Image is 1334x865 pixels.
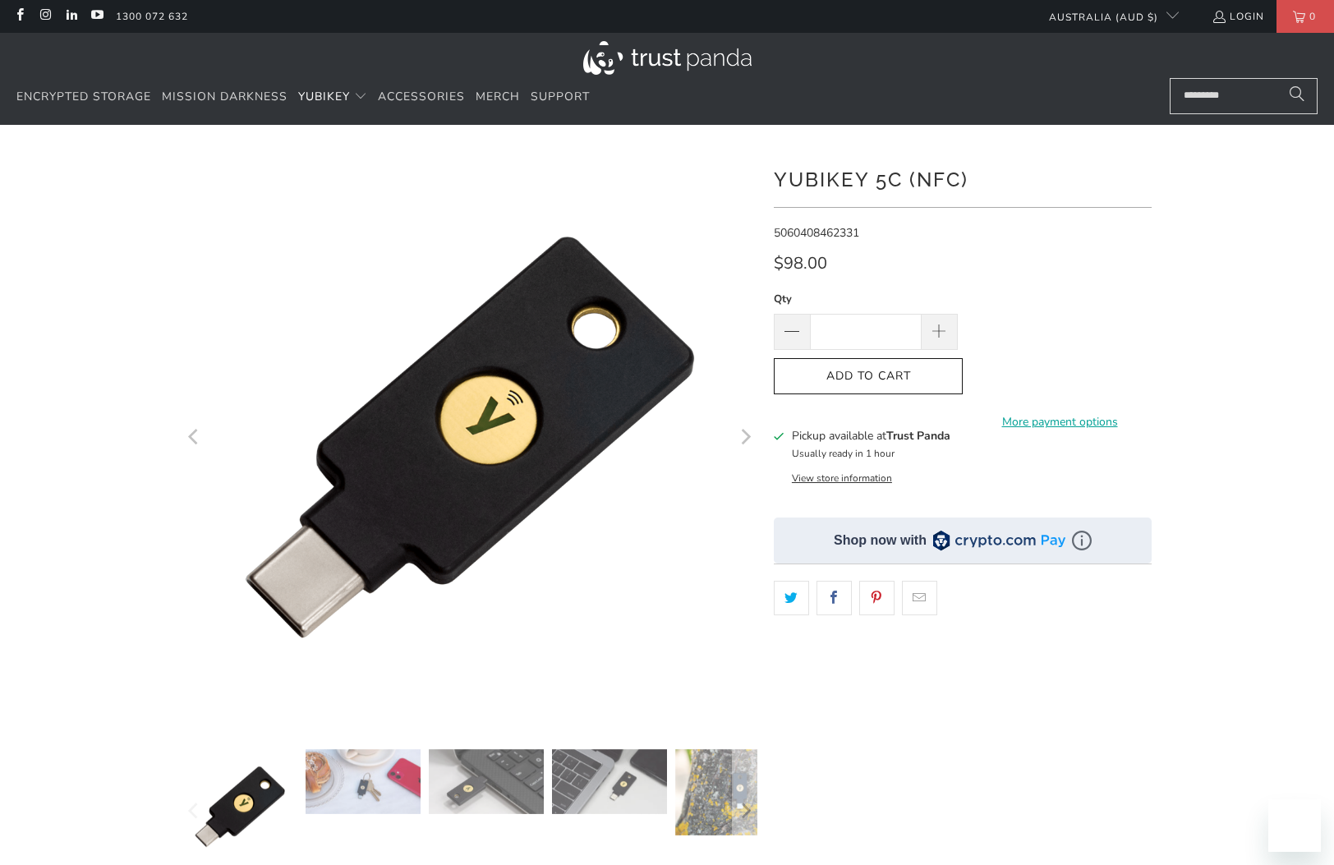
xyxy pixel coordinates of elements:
a: Trust Panda Australia on LinkedIn [64,10,78,23]
button: Next [732,150,758,725]
button: View store information [792,472,892,485]
h3: Pickup available at [792,427,950,444]
a: Support [531,78,590,117]
a: Share this on Twitter [774,581,809,615]
a: Trust Panda Australia on Facebook [12,10,26,23]
a: YubiKey 5C (NFC) - Trust Panda [182,150,757,725]
span: Support [531,89,590,104]
span: $98.00 [774,252,827,274]
a: More payment options [968,413,1152,431]
b: Trust Panda [886,428,950,444]
span: Add to Cart [791,370,945,384]
span: Merch [476,89,520,104]
small: Usually ready in 1 hour [792,447,895,460]
img: YubiKey 5C (NFC) - Trust Panda [182,749,297,864]
span: Encrypted Storage [16,89,151,104]
a: Login [1212,7,1264,25]
img: YubiKey 5C (NFC) - Trust Panda [552,749,667,814]
a: Encrypted Storage [16,78,151,117]
a: Mission Darkness [162,78,287,117]
a: Trust Panda Australia on YouTube [90,10,103,23]
span: Accessories [378,89,465,104]
a: Email this to a friend [902,581,937,615]
nav: Translation missing: en.navigation.header.main_nav [16,78,590,117]
a: Share this on Facebook [816,581,852,615]
label: Qty [774,290,958,308]
button: Previous [182,150,208,725]
img: YubiKey 5C (NFC) - Trust Panda [306,749,421,814]
h1: YubiKey 5C (NFC) [774,162,1152,195]
a: Merch [476,78,520,117]
a: Trust Panda Australia on Instagram [38,10,52,23]
button: Add to Cart [774,358,963,395]
a: 1300 072 632 [116,7,188,25]
div: Shop now with [834,531,927,550]
span: YubiKey [298,89,350,104]
summary: YubiKey [298,78,367,117]
span: Mission Darkness [162,89,287,104]
img: Trust Panda Australia [583,41,752,75]
img: YubiKey 5C (NFC) - Trust Panda [429,749,544,814]
button: Search [1276,78,1318,114]
a: Accessories [378,78,465,117]
input: Search... [1170,78,1318,114]
span: 5060408462331 [774,225,859,241]
iframe: Button to launch messaging window [1268,799,1321,852]
a: Share this on Pinterest [859,581,895,615]
img: YubiKey 5C (NFC) - Trust Panda [675,749,790,835]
